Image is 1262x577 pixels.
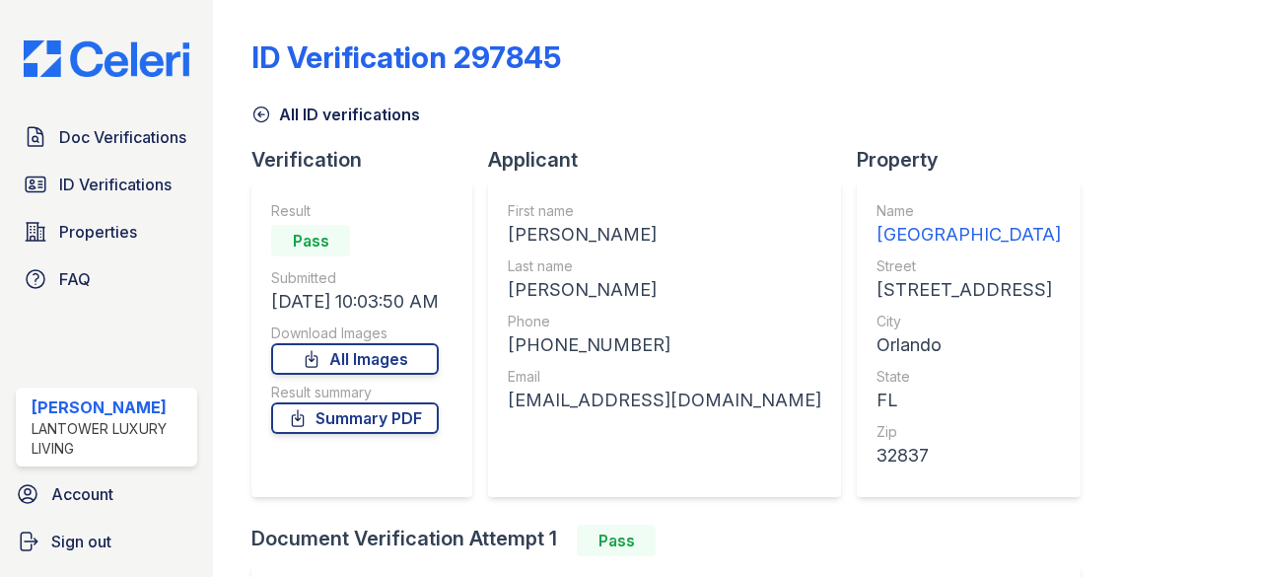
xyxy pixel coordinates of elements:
div: Lantower Luxury Living [32,419,189,459]
div: Orlando [876,331,1061,359]
a: Doc Verifications [16,117,197,157]
a: Account [8,474,205,514]
div: Verification [251,146,488,174]
div: State [876,367,1061,387]
div: Name [876,201,1061,221]
img: CE_Logo_Blue-a8612792a0a2168367f1c8372b55b34899dd931a85d93a1a3d3e32e68fde9ad4.png [8,40,205,78]
div: Property [857,146,1096,174]
div: Email [508,367,821,387]
div: Pass [577,525,656,556]
div: City [876,312,1061,331]
div: Result summary [271,383,439,402]
div: [PERSON_NAME] [508,276,821,304]
div: First name [508,201,821,221]
div: [PERSON_NAME] [32,396,189,419]
div: Zip [876,422,1061,442]
div: Result [271,201,439,221]
div: [DATE] 10:03:50 AM [271,288,439,316]
div: Submitted [271,268,439,288]
span: FAQ [59,267,91,291]
span: Properties [59,220,137,244]
div: Applicant [488,146,857,174]
div: 32837 [876,442,1061,469]
div: [EMAIL_ADDRESS][DOMAIN_NAME] [508,387,821,414]
a: FAQ [16,259,197,299]
span: ID Verifications [59,173,172,196]
a: All Images [271,343,439,375]
a: ID Verifications [16,165,197,204]
a: Summary PDF [271,402,439,434]
div: Download Images [271,324,439,343]
div: Document Verification Attempt 1 [251,525,1096,556]
span: Account [51,482,113,506]
div: [STREET_ADDRESS] [876,276,1061,304]
span: Sign out [51,530,111,553]
div: Street [876,256,1061,276]
div: FL [876,387,1061,414]
div: Pass [271,225,350,256]
div: [GEOGRAPHIC_DATA] [876,221,1061,249]
a: Sign out [8,522,205,561]
span: Doc Verifications [59,125,186,149]
div: Last name [508,256,821,276]
a: All ID verifications [251,103,420,126]
div: ID Verification 297845 [251,39,561,75]
a: Properties [16,212,197,252]
div: Phone [508,312,821,331]
a: Name [GEOGRAPHIC_DATA] [876,201,1061,249]
div: [PERSON_NAME] [508,221,821,249]
div: [PHONE_NUMBER] [508,331,821,359]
